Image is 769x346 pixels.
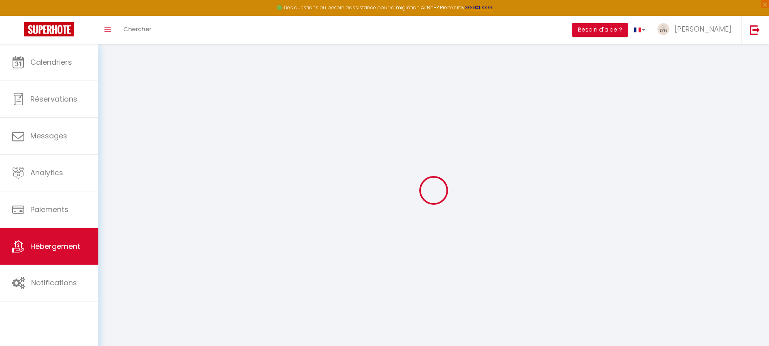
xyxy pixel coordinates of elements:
[30,131,67,141] span: Messages
[675,24,731,34] span: [PERSON_NAME]
[750,25,760,35] img: logout
[30,94,77,104] span: Réservations
[572,23,628,37] button: Besoin d'aide ?
[30,57,72,67] span: Calendriers
[31,278,77,288] span: Notifications
[117,16,157,44] a: Chercher
[30,168,63,178] span: Analytics
[24,22,74,36] img: Super Booking
[465,4,493,11] a: >>> ICI <<<<
[123,25,151,33] span: Chercher
[30,241,80,251] span: Hébergement
[651,16,741,44] a: ... [PERSON_NAME]
[657,23,669,35] img: ...
[30,204,68,214] span: Paiements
